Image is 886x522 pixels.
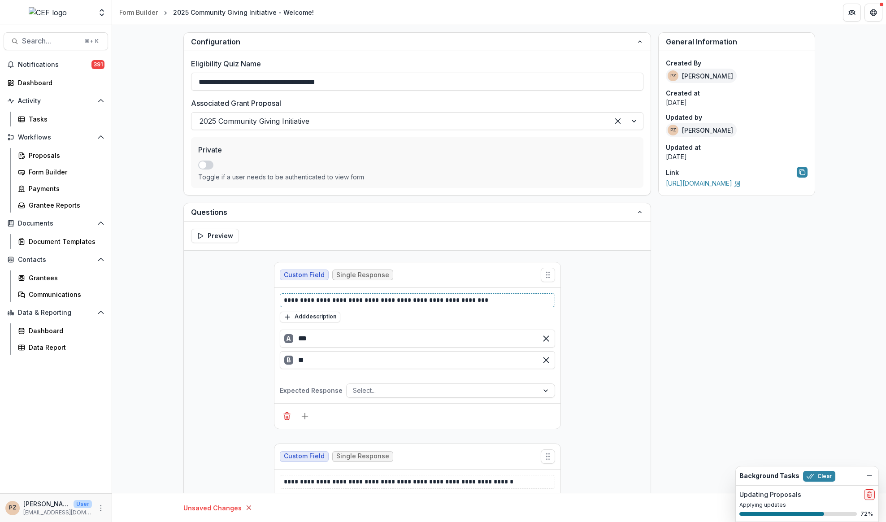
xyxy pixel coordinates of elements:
button: Add field [298,409,312,423]
button: Search... [4,32,108,50]
button: Adddescription [280,312,340,322]
a: Tasks [14,112,108,126]
div: ⌘ + K [83,36,100,46]
h2: Updating Proposals [739,491,801,499]
span: Single Response [336,271,389,279]
label: Private [198,144,631,155]
div: Toggle if a user needs to be authenticated to view form [198,173,636,181]
img: CEF logo [29,7,67,18]
nav: breadcrumb [116,6,317,19]
div: [PERSON_NAME] [666,69,737,83]
button: Open Data & Reporting [4,305,108,320]
span: Data & Reporting [18,309,94,317]
span: Custom Field [284,271,325,279]
button: Partners [843,4,861,22]
button: More [96,503,106,513]
a: [URL][DOMAIN_NAME] [666,179,741,187]
div: Form Builder [119,8,158,17]
a: Dashboard [14,323,108,338]
h2: Background Tasks [739,472,799,480]
div: Data Report [29,343,101,352]
button: Configuration [184,33,651,51]
p: Created By [666,58,808,68]
p: [DATE] [666,152,808,161]
button: Open entity switcher [96,4,108,22]
span: General Information [666,37,737,46]
span: Questions [191,207,636,217]
a: Communications [14,287,108,302]
button: Dismiss [864,470,875,481]
span: Documents [18,220,94,227]
button: Open Activity [4,94,108,108]
p: Updated at [666,143,808,152]
div: Grantees [29,273,101,283]
p: 72 % [860,510,875,518]
div: Proposals [29,151,101,160]
a: Proposals [14,148,108,163]
div: B [284,356,293,365]
button: Preview [191,229,239,243]
p: Applying updates [739,501,875,509]
span: Custom Field [284,452,325,460]
a: Document Templates [14,234,108,249]
a: Grantees [14,270,108,285]
p: [DATE] [666,98,808,107]
div: Configuration [184,51,651,195]
button: Move field [541,449,555,464]
a: Payments [14,181,108,196]
button: Get Help [864,4,882,22]
div: Form Builder [29,167,101,177]
p: Updated by [666,113,808,122]
button: Remove option [539,353,553,367]
p: Link [666,168,679,177]
div: Priscilla Zamora [670,74,676,78]
div: A [284,334,293,343]
button: Notifications391 [4,57,108,72]
p: Expected Response [280,386,343,395]
button: delete [864,489,875,500]
button: Remove option [539,331,553,346]
div: Clear selected options [611,114,625,128]
div: Payments [29,184,101,193]
label: Associated Grant Proposal [191,98,638,109]
span: Search... [22,37,79,45]
div: Grantee Reports [29,200,101,210]
span: Workflows [18,134,94,141]
a: Data Report [14,340,108,355]
button: Open Documents [4,216,108,231]
label: Eligibility Quiz Name [191,58,638,69]
button: Questions [184,203,651,221]
span: 391 [91,60,104,69]
button: Delete field [280,409,294,423]
button: Open Workflows [4,130,108,144]
div: 2025 Community Giving Initiative - Welcome! [173,8,314,17]
p: [PERSON_NAME] [23,499,70,509]
p: Created at [666,88,808,98]
button: Clear [803,471,835,482]
span: Single Response [336,452,389,460]
button: Move field [541,268,555,282]
div: Dashboard [29,326,101,335]
div: Communications [29,290,101,299]
span: Activity [18,97,94,105]
div: Tasks [29,114,101,124]
div: Document Templates [29,237,101,246]
button: Open Contacts [4,252,108,267]
p: User [74,500,92,508]
div: Dashboard [18,78,101,87]
span: Configuration [191,36,636,47]
button: Copy link to form [797,167,808,178]
p: [EMAIL_ADDRESS][DOMAIN_NAME] [23,509,92,517]
a: Form Builder [116,6,161,19]
div: [PERSON_NAME] [666,123,737,137]
span: Contacts [18,256,94,264]
p: Unsaved Changes [183,503,242,513]
div: Priscilla Zamora [9,505,17,511]
a: Grantee Reports [14,198,108,213]
span: Notifications [18,61,91,69]
div: Priscilla Zamora [670,128,676,132]
a: Dashboard [4,75,108,90]
a: Form Builder [14,165,108,179]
